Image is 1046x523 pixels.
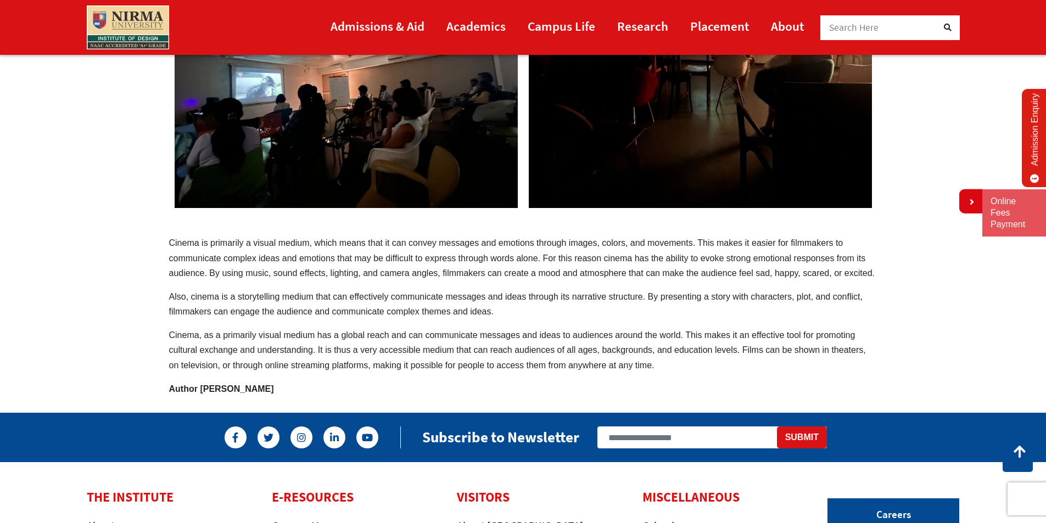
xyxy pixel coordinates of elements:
[422,428,579,446] h2: Subscribe to Newsletter
[690,14,749,38] a: Placement
[528,14,595,38] a: Campus Life
[991,196,1038,230] a: Online Fees Payment
[829,21,879,33] span: Search Here
[169,289,877,319] p: Also, cinema is a storytelling medium that can effectively communicate messages and ideas through...
[169,384,274,393] strong: Author [PERSON_NAME]
[87,5,169,49] img: main_logo
[771,14,804,38] a: About
[777,426,827,448] button: Submit
[331,14,424,38] a: Admissions & Aid
[169,235,877,280] p: Cinema is primarily a visual medium, which means that it can convey messages and emotions through...
[169,328,877,373] p: Cinema, as a primarily visual medium has a global reach and can communicate messages and ideas to...
[446,14,506,38] a: Academics
[617,14,668,38] a: Research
